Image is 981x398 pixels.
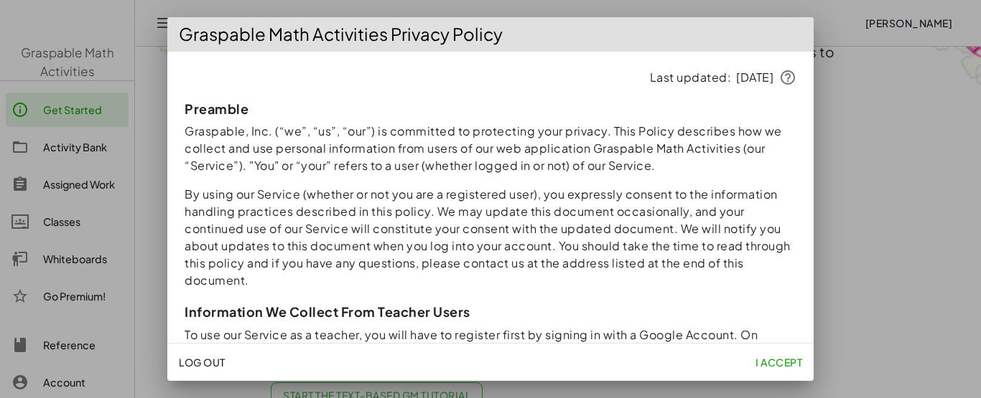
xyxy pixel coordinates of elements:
[185,123,796,174] p: Graspable, Inc. (“we”, “us”, “our”) is committed to protecting your privacy. This Policy describe...
[173,349,231,375] button: Log Out
[750,349,808,375] button: I accept
[755,356,802,369] span: I accept
[185,100,796,117] h3: Preamble
[185,303,796,320] h3: Information We Collect From Teacher Users
[185,186,796,289] p: By using our Service (whether or not you are a registered user), you expressly consent to the inf...
[185,69,796,86] p: Last updated: [DATE]
[179,356,226,369] span: Log Out
[167,17,814,52] div: Graspable Math Activities Privacy Policy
